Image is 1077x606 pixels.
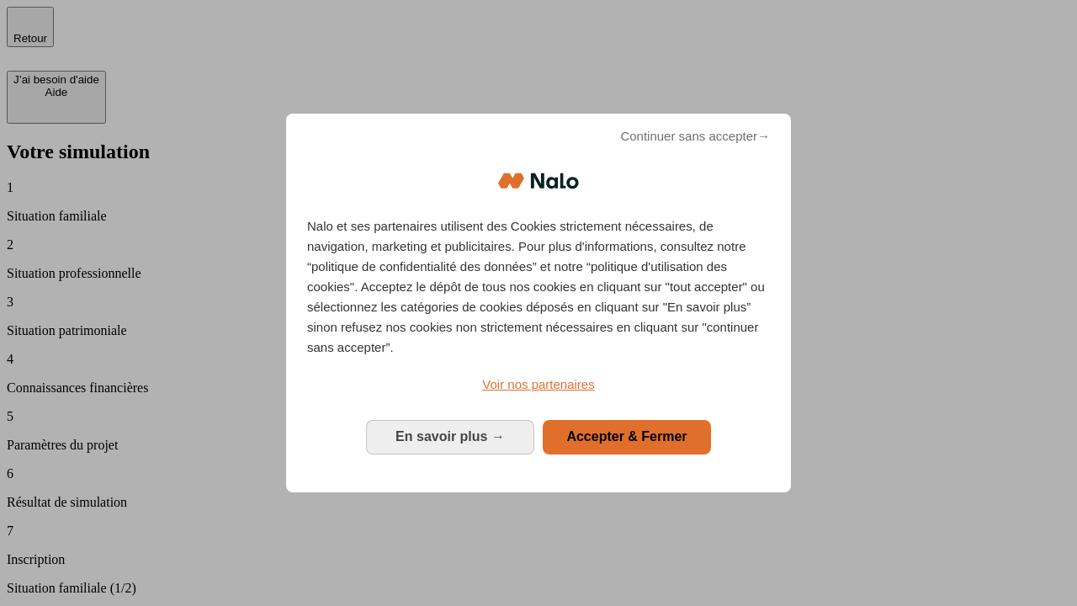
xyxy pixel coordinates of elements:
[307,375,770,395] a: Voir nos partenaires
[482,377,594,391] span: Voir nos partenaires
[395,429,505,444] span: En savoir plus →
[286,114,791,492] div: Bienvenue chez Nalo Gestion du consentement
[620,126,770,146] span: Continuer sans accepter→
[566,429,687,444] span: Accepter & Fermer
[498,156,579,206] img: Logo
[543,420,711,454] button: Accepter & Fermer: Accepter notre traitement des données et fermer
[366,420,534,454] button: En savoir plus: Configurer vos consentements
[307,216,770,358] p: Nalo et ses partenaires utilisent des Cookies strictement nécessaires, de navigation, marketing e...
